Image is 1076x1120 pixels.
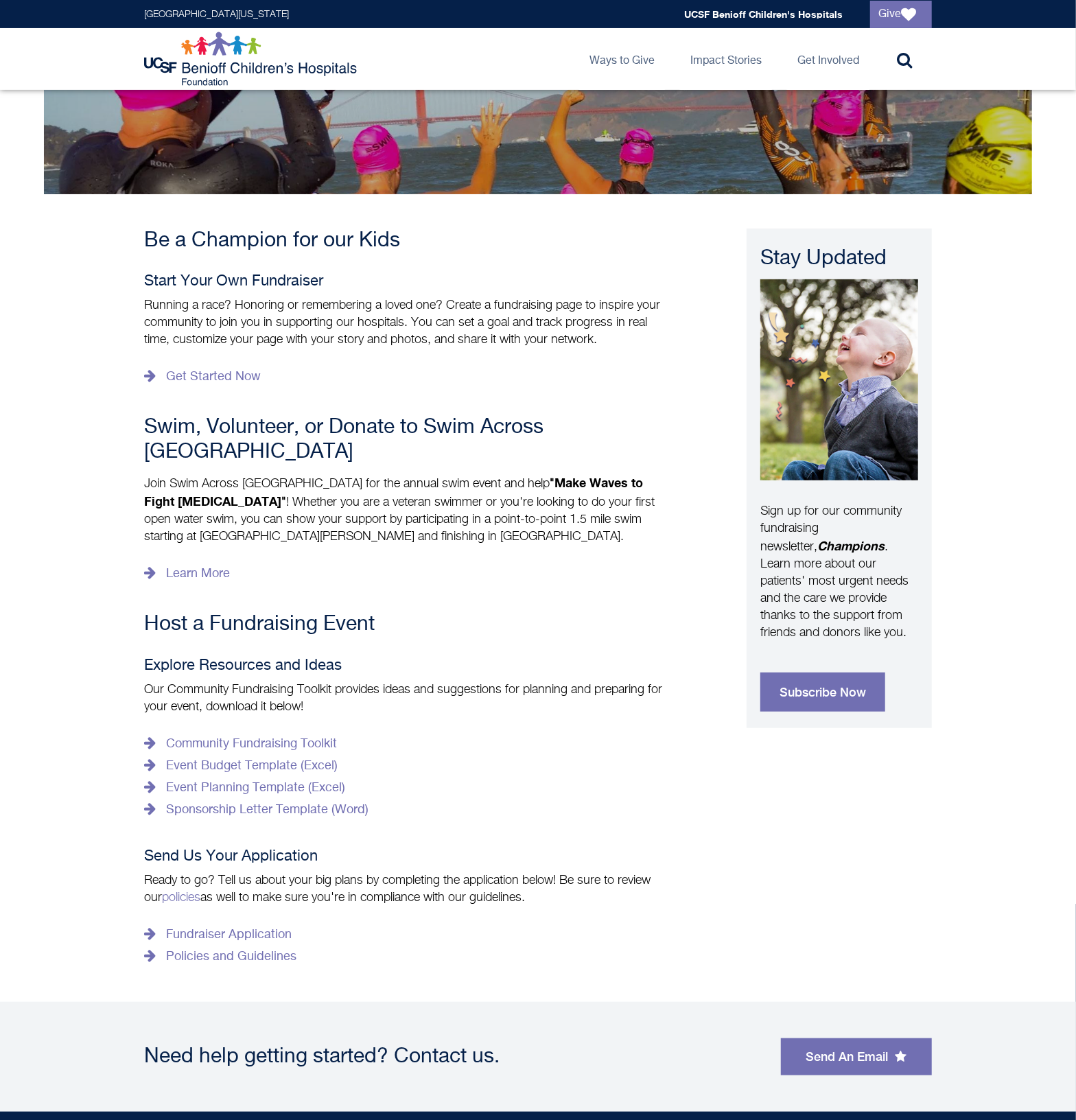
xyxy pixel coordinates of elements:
a: Get Involved [786,28,870,90]
a: Get Started Now [144,366,261,388]
a: Send An Email [781,1038,932,1075]
a: Policies and Guidelines [144,946,296,968]
a: Give [870,1,932,28]
img: Logo for UCSF Benioff Children's Hospitals Foundation [144,32,360,86]
h4: Send Us Your Application [144,848,672,865]
a: Impact Stories [679,28,773,90]
h3: Swim, Volunteer, or Donate to Swim Across [GEOGRAPHIC_DATA] [144,415,672,465]
a: policies [162,891,200,904]
div: Stay Updated [760,245,918,272]
a: Community Fundraising Toolkit [144,733,337,755]
a: Event Planning Template (Excel) [144,777,345,799]
p: Our Community Fundraising Toolkit provides ideas and suggestions for planning and preparing for y... [144,681,672,716]
a: Subscribe Now [760,673,885,712]
h4: Explore Resources and Ideas [144,657,672,675]
b: " [550,478,554,490]
a: Sponsorship Letter Template (Word) [144,799,369,821]
p: Ready to go? Tell us about your big plans by completing the application below! Be sure to review ... [144,872,672,907]
div: Need help getting started? Contact us. [144,1047,767,1067]
h3: Host a Fundraising Event [144,612,672,637]
a: Ways to Give [578,28,666,90]
h3: Be a Champion for our Kids [144,229,672,253]
h4: Start Your Own Fundraiser [144,273,672,290]
a: Learn More [144,563,230,585]
img: A smiling boy sits outside [760,279,918,480]
p: Join Swim Across [GEOGRAPHIC_DATA] for the annual swim event and help ! Whether you are a veteran... [144,474,672,546]
a: Event Budget Template (Excel) [144,755,338,777]
p: Sign up for our community fundraising newsletter, . Learn more about our patients' most urgent ne... [760,503,918,642]
strong: Champions [817,538,885,553]
a: Fundraiser Application [144,924,292,946]
p: Running a race? Honoring or remembering a loved one? Create a fundraising page to inspire your co... [144,297,672,349]
b: " [281,496,286,509]
a: [GEOGRAPHIC_DATA][US_STATE] [144,10,289,19]
a: UCSF Benioff Children's Hospitals [684,8,843,20]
